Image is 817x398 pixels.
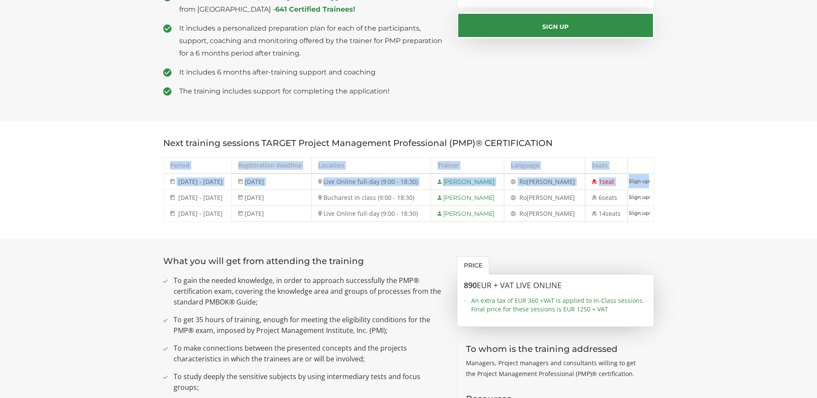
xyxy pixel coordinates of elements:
[628,174,654,188] a: Sign up
[312,158,431,174] th: Location
[163,138,654,148] h3: Next training sessions TARGET Project Management Professional (PMP)® CERTIFICATION
[431,174,504,190] td: [PERSON_NAME]
[477,280,562,290] span: EUR + VAT LIVE ONLINE
[163,256,444,266] h3: What you will get from attending the training
[519,209,527,218] span: Ro
[178,177,223,186] span: [DATE] - [DATE]
[312,206,431,222] td: Live Online full-day (9:00 - 18:30)
[312,190,431,206] td: Bucharest in class (9:00 - 18:30)
[519,177,527,186] span: Ro
[585,206,628,222] td: 14
[178,193,223,202] span: [DATE] - [DATE]
[179,22,444,59] span: It includes a personalized preparation plan for each of the participants, support, coaching and m...
[232,190,312,206] td: [DATE]
[464,281,647,290] h3: 890
[606,209,621,218] span: seats
[232,206,312,222] td: [DATE]
[504,158,585,174] th: Language
[431,158,504,174] th: Trainer
[471,296,647,314] span: An extra tax of EUR 360 +VAT is applied to In-Class sessions. Final price for these sessions is E...
[275,5,355,13] a: 641 Certified Trainees!
[527,209,575,218] span: [PERSON_NAME]
[585,158,628,174] th: Seats
[174,371,444,393] span: To study deeply the sensitive subjects by using intermediary tests and focus groups;
[602,193,617,202] span: seats
[527,193,575,202] span: [PERSON_NAME]
[628,206,654,220] a: Sign up
[178,209,223,218] span: [DATE] - [DATE]
[232,158,312,174] th: Registration deadline
[457,256,489,274] a: Price
[179,85,444,97] span: The training includes support for completing the application!
[232,174,312,190] td: [DATE]
[457,12,654,38] button: Sign up
[466,358,646,379] p: Managers, Project managers and consultants willing to get the Project Management Professional (PM...
[585,174,628,190] td: 1
[602,177,614,186] span: seat
[174,275,444,308] span: To gain the needed knowledge, in order to approach successfully the PMP® certification exam, cove...
[519,193,527,202] span: Ro
[527,177,575,186] span: [PERSON_NAME]
[179,66,444,78] span: It includes 6 months after-training support and coaching
[163,158,232,174] th: Period
[431,190,504,206] td: [PERSON_NAME]
[585,190,628,206] td: 6
[174,343,444,364] span: To make connections between the presented concepts and the projects characteristics in which the ...
[312,174,431,190] td: Live Online full-day (9:00 - 18:30)
[628,190,654,204] a: Sign up
[466,344,646,354] h3: To whom is the training addressed
[174,314,444,336] span: To get 35 hours of training, enough for meeting the eligibility conditions for the PMP® exam, imp...
[431,206,504,222] td: [PERSON_NAME]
